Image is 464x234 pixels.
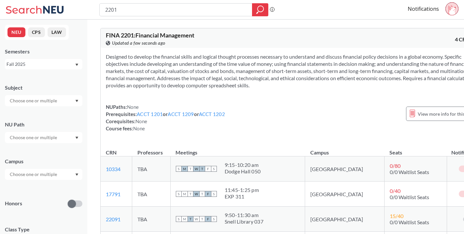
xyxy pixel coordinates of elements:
input: Choose one or multiple [7,170,61,178]
input: Class, professor, course number, "phrase" [105,4,247,15]
span: Class Type [5,226,82,233]
span: Updated a few seconds ago [112,39,165,47]
div: Campus [5,158,82,165]
div: 9:50 - 11:30 am [225,212,263,218]
a: ACCT 1209 [168,111,194,117]
div: 9:15 - 10:20 am [225,162,261,168]
a: Notifications [408,5,439,12]
span: S [176,191,182,197]
button: CPS [28,27,45,37]
span: T [199,191,205,197]
div: Fall 2025 [7,61,75,68]
div: Dropdown arrow [5,169,82,180]
button: LAW [48,27,66,37]
span: W [193,216,199,222]
span: F [205,191,211,197]
span: FINA 2201 : Financial Management [106,32,194,39]
div: magnifying glass [252,3,268,16]
th: Professors [132,142,170,156]
span: 15 / 40 [390,213,403,219]
button: NEU [7,27,25,37]
th: Seats [384,142,447,156]
div: NU Path [5,121,82,128]
a: ACCT 1201 [137,111,163,117]
div: Fall 2025Dropdown arrow [5,59,82,69]
span: 0/0 Waitlist Seats [390,169,429,175]
span: T [199,166,205,172]
div: Subject [5,84,82,91]
span: M [182,191,188,197]
span: M [182,216,188,222]
div: CRN [106,149,117,156]
div: Dodge Hall 050 [225,168,261,175]
span: T [188,191,193,197]
span: 0 / 80 [390,163,401,169]
a: 10334 [106,166,120,172]
div: Dropdown arrow [5,132,82,143]
span: F [205,216,211,222]
span: S [211,166,217,172]
td: TBA [132,207,170,232]
svg: Dropdown arrow [75,100,78,102]
svg: Dropdown arrow [75,137,78,139]
a: 22091 [106,216,120,222]
div: Dropdown arrow [5,95,82,106]
input: Choose one or multiple [7,97,61,105]
span: T [188,166,193,172]
svg: magnifying glass [256,5,264,14]
td: TBA [132,182,170,207]
span: S [211,191,217,197]
p: Honors [5,200,22,207]
div: 11:45 - 1:25 pm [225,187,259,193]
span: F [205,166,211,172]
span: T [199,216,205,222]
th: Campus [305,142,385,156]
span: S [176,166,182,172]
div: NUPaths: Prerequisites: or or Corequisites: Course fees: [106,103,225,132]
span: 0/0 Waitlist Seats [390,194,429,200]
td: [GEOGRAPHIC_DATA] [305,182,385,207]
span: W [193,166,199,172]
input: Choose one or multiple [7,134,61,141]
a: 17791 [106,191,120,197]
td: [GEOGRAPHIC_DATA] [305,207,385,232]
svg: Dropdown arrow [75,173,78,176]
span: W [193,191,199,197]
span: 0/0 Waitlist Seats [390,219,429,225]
span: None [135,118,147,124]
th: Meetings [170,142,305,156]
span: S [211,216,217,222]
td: TBA [132,156,170,182]
span: T [188,216,193,222]
span: None [133,125,145,131]
span: M [182,166,188,172]
div: Snell Library 037 [225,218,263,225]
span: None [127,104,139,110]
span: 0 / 40 [390,188,401,194]
td: [GEOGRAPHIC_DATA] [305,156,385,182]
svg: Dropdown arrow [75,64,78,66]
div: Semesters [5,48,82,55]
a: ACCT 1202 [199,111,225,117]
span: S [176,216,182,222]
div: EXP 311 [225,193,259,200]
